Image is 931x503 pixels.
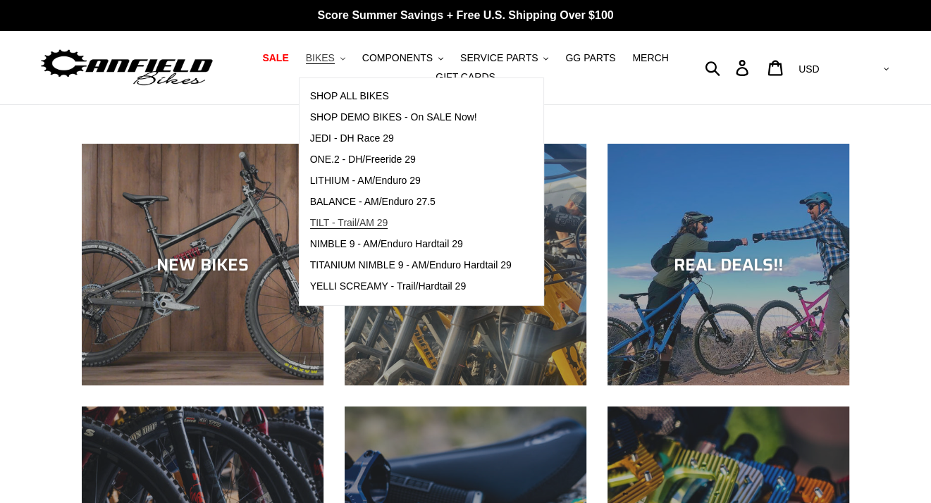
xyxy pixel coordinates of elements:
a: BALANCE - AM/Enduro 27.5 [300,192,522,213]
span: YELLI SCREAMY - Trail/Hardtail 29 [310,280,467,292]
span: SHOP DEMO BIKES - On SALE Now! [310,111,477,123]
a: TILT - Trail/AM 29 [300,213,522,234]
button: SERVICE PARTS [453,49,555,68]
span: TILT - Trail/AM 29 [310,217,388,229]
a: YELLI SCREAMY - Trail/Hardtail 29 [300,276,522,297]
span: BIKES [306,52,335,64]
div: REAL DEALS!! [608,254,849,275]
div: NEW BIKES [82,254,323,275]
span: JEDI - DH Race 29 [310,132,394,144]
button: COMPONENTS [355,49,450,68]
span: BALANCE - AM/Enduro 27.5 [310,196,436,208]
a: GIFT CARDS [428,68,503,87]
a: TITANIUM NIMBLE 9 - AM/Enduro Hardtail 29 [300,255,522,276]
a: NIMBLE 9 - AM/Enduro Hardtail 29 [300,234,522,255]
span: GG PARTS [565,52,615,64]
span: ONE.2 - DH/Freeride 29 [310,154,416,166]
a: MERCH [625,49,675,68]
span: COMPONENTS [362,52,433,64]
span: GIFT CARDS [436,71,495,83]
a: NEW BIKES [82,144,323,385]
a: JEDI - DH Race 29 [300,128,522,149]
span: MERCH [632,52,668,64]
a: REAL DEALS!! [608,144,849,385]
a: GG PARTS [558,49,622,68]
button: BIKES [299,49,352,68]
span: SALE [262,52,288,64]
a: ONE.2 - DH/Freeride 29 [300,149,522,170]
a: SHOP DEMO BIKES - On SALE Now! [300,107,522,128]
a: SALE [255,49,295,68]
span: TITANIUM NIMBLE 9 - AM/Enduro Hardtail 29 [310,259,512,271]
a: SHOP ALL BIKES [300,86,522,107]
img: Canfield Bikes [39,46,215,90]
span: SHOP ALL BIKES [310,90,389,102]
a: LITHIUM - AM/Enduro 29 [300,170,522,192]
span: LITHIUM - AM/Enduro 29 [310,175,421,187]
span: NIMBLE 9 - AM/Enduro Hardtail 29 [310,238,463,250]
span: SERVICE PARTS [460,52,538,64]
